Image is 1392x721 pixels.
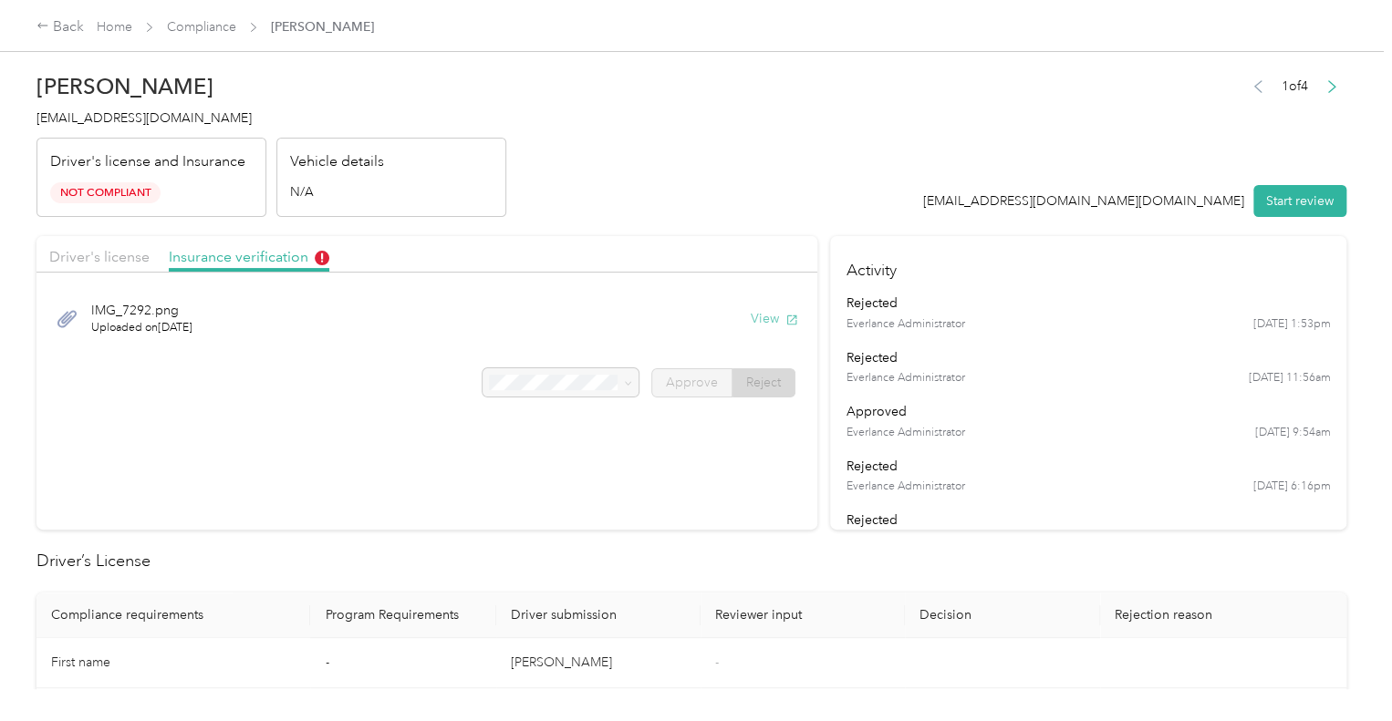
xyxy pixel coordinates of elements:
[36,638,310,688] td: First name
[290,182,314,201] span: N/A
[271,17,374,36] span: [PERSON_NAME]
[50,182,161,203] span: Not Compliant
[310,592,496,638] th: Program Requirements
[847,425,965,441] span: Everlance Administrator
[496,638,701,688] td: [PERSON_NAME]
[701,592,905,638] th: Reviewer input
[169,248,329,265] span: Insurance verification
[1255,425,1331,441] time: [DATE] 9:54am
[847,294,1331,313] div: rejected
[91,301,192,320] span: IMG_7292.png
[1253,185,1346,217] button: Start review
[830,236,1346,294] h4: Activity
[91,320,192,336] span: Uploaded on [DATE]
[666,375,718,390] span: Approve
[847,316,965,333] span: Everlance Administrator
[847,510,1331,530] div: rejected
[923,191,1244,211] div: [EMAIL_ADDRESS][DOMAIN_NAME][DOMAIN_NAME]
[1100,592,1346,638] th: Rejection reason
[50,151,245,173] p: Driver's license and Insurance
[1249,370,1331,386] time: [DATE] 11:56am
[1290,619,1392,721] iframe: Everlance-gr Chat Button Frame
[1253,479,1331,495] time: [DATE] 6:16pm
[905,592,1100,638] th: Decision
[290,151,384,173] p: Vehicle details
[847,479,965,495] span: Everlance Administrator
[36,549,1346,573] h2: Driver’s License
[36,74,506,99] h2: [PERSON_NAME]
[167,19,236,35] a: Compliance
[310,638,496,688] td: -
[49,248,150,265] span: Driver's license
[97,19,132,35] a: Home
[36,110,252,126] span: [EMAIL_ADDRESS][DOMAIN_NAME]
[1282,77,1308,96] span: 1 of 4
[36,16,84,38] div: Back
[847,402,1331,421] div: approved
[51,654,110,670] span: First name
[496,592,701,638] th: Driver submission
[1253,316,1331,333] time: [DATE] 1:53pm
[715,654,719,670] span: -
[847,370,965,386] span: Everlance Administrator
[36,592,310,638] th: Compliance requirements
[746,375,781,390] span: Reject
[847,348,1331,367] div: rejected
[751,309,798,328] button: View
[847,457,1331,476] div: rejected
